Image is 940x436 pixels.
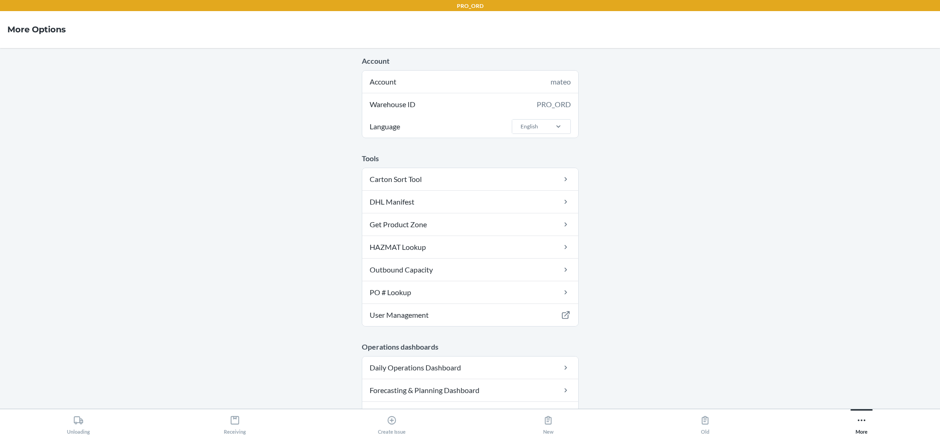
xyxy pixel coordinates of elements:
p: PRO_ORD [457,2,484,10]
input: LanguageEnglish [520,122,521,131]
div: Receiving [224,412,246,435]
div: Create Issue [378,412,406,435]
a: Forecasting & Planning Dashboard [362,379,578,401]
a: Carton Sort Tool [362,168,578,190]
p: Account [362,55,579,67]
div: mateo [551,76,571,87]
div: Warehouse ID [362,93,578,115]
div: PRO_ORD [537,99,571,110]
button: New [470,409,627,435]
p: Operations dashboards [362,341,579,352]
div: Unloading [67,412,90,435]
a: Get Product Zone [362,213,578,236]
div: Account [362,71,578,93]
a: DHL Manifest [362,191,578,213]
button: Old [627,409,784,435]
a: Daily Operations Dashboard [362,357,578,379]
div: English [521,122,538,131]
button: Receiving [157,409,314,435]
p: Tools [362,153,579,164]
a: PO # Lookup [362,281,578,303]
div: More [856,412,868,435]
h4: More Options [7,24,66,36]
a: User Management [362,304,578,326]
div: New [543,412,554,435]
a: Outbound Capacity [362,259,578,281]
button: Create Issue [313,409,470,435]
a: Operating Metrics Dashboard [362,402,578,424]
a: HAZMAT Lookup [362,236,578,258]
span: Language [368,115,401,138]
div: Old [700,412,710,435]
